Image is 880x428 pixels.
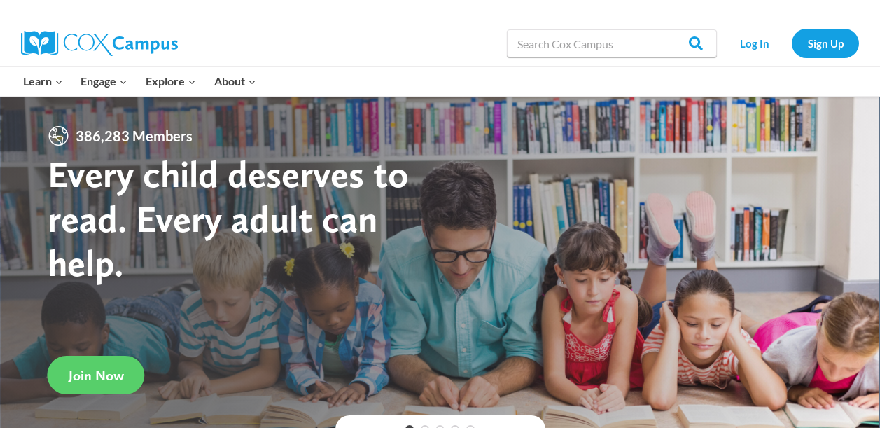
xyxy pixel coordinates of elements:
[214,72,256,90] span: About
[146,72,196,90] span: Explore
[21,31,178,56] img: Cox Campus
[507,29,717,57] input: Search Cox Campus
[724,29,859,57] nav: Secondary Navigation
[724,29,785,57] a: Log In
[81,72,127,90] span: Engage
[14,67,265,96] nav: Primary Navigation
[23,72,63,90] span: Learn
[70,125,198,147] span: 386,283 Members
[48,356,145,394] a: Join Now
[792,29,859,57] a: Sign Up
[69,367,124,384] span: Join Now
[48,151,409,285] strong: Every child deserves to read. Every adult can help.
